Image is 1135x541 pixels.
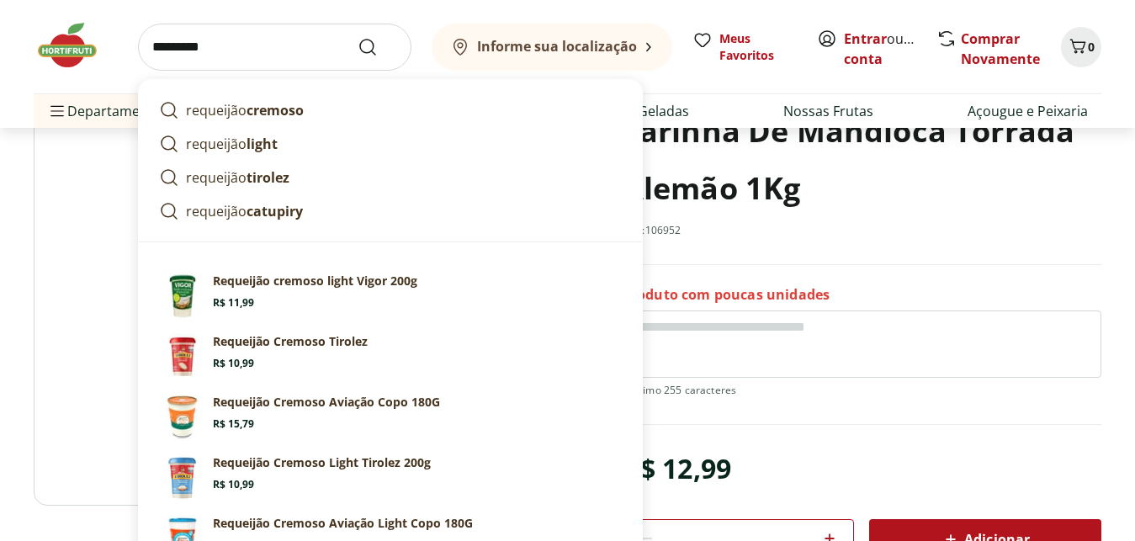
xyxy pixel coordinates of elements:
a: Requeijão Cremoso TirolezRequeijão Cremoso TirolezR$ 10,99 [152,326,628,387]
p: requeijão [186,201,303,221]
img: Hortifruti [34,20,118,71]
button: Informe sua localização [432,24,672,71]
p: requeijão [186,134,278,154]
p: Requeijão Cremoso Aviação Copo 180G [213,394,440,411]
button: Submit Search [358,37,398,57]
a: Meus Favoritos [692,30,797,64]
div: R$ 12,99 [623,445,731,492]
img: Principal [34,103,609,506]
a: requeijãocatupiry [152,194,628,228]
strong: cremoso [247,101,304,119]
span: ou [844,29,919,69]
a: Requeijão Cremoso Light Tirolez 200gRequeijão Cremoso Light Tirolez 200gR$ 10,99 [152,448,628,508]
a: Açougue e Peixaria [968,101,1088,121]
img: Principal [159,394,206,441]
input: search [138,24,411,71]
p: Produto com poucas unidades [623,285,830,304]
span: R$ 15,79 [213,417,254,431]
a: Comprar Novamente [961,29,1040,68]
a: Entrar [844,29,887,48]
span: R$ 10,99 [213,478,254,491]
img: Requeijão Cremoso Tirolez [159,333,206,380]
p: SKU: 106952 [623,224,682,237]
span: R$ 10,99 [213,357,254,370]
a: requeijãotirolez [152,161,628,194]
span: Departamentos [47,91,168,131]
p: requeijão [186,167,289,188]
a: requeijãolight [152,127,628,161]
p: Requeijão cremoso light Vigor 200g [213,273,417,289]
p: Requeijão Cremoso Light Tirolez 200g [213,454,431,471]
a: Requeijão cremoso light Vigor 200gR$ 11,99 [152,266,628,326]
h1: Farinha De Mandioca Torrada Alemão 1Kg [623,103,1101,217]
span: R$ 11,99 [213,296,254,310]
strong: light [247,135,278,153]
strong: catupiry [247,202,303,220]
button: Menu [47,91,67,131]
img: Requeijão Cremoso Light Tirolez 200g [159,454,206,501]
a: PrincipalRequeijão Cremoso Aviação Copo 180GR$ 15,79 [152,387,628,448]
p: requeijão [186,100,304,120]
a: Nossas Frutas [783,101,873,121]
button: Carrinho [1061,27,1101,67]
span: Meus Favoritos [719,30,797,64]
b: Informe sua localização [477,37,637,56]
strong: tirolez [247,168,289,187]
p: Requeijão Cremoso Aviação Light Copo 180G [213,515,473,532]
a: Criar conta [844,29,936,68]
span: 0 [1088,39,1095,55]
a: requeijãocremoso [152,93,628,127]
p: Requeijão Cremoso Tirolez [213,333,368,350]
